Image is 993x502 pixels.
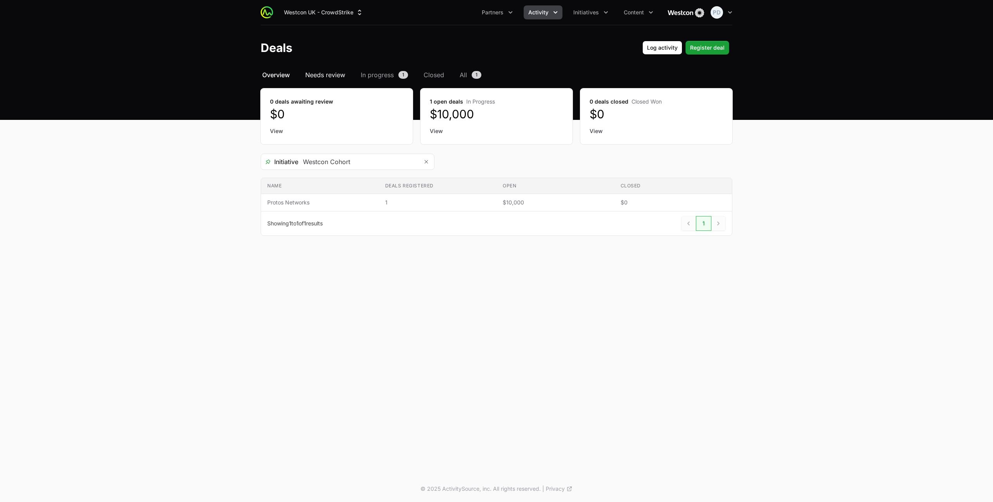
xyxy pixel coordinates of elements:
button: Log activity [642,41,682,55]
div: Main navigation [273,5,658,19]
span: Content [624,9,644,16]
a: All1 [458,70,483,80]
a: Needs review [304,70,347,80]
dt: 0 deals awaiting review [270,98,403,106]
p: Showing to of results [267,220,323,227]
h1: Deals [261,41,292,55]
button: Westcon UK - CrowdStrike [279,5,368,19]
div: Supplier switch menu [279,5,368,19]
span: All [460,70,467,80]
span: Register deal [690,43,725,52]
a: Closed [422,70,446,80]
span: Log activity [647,43,678,52]
button: Content [619,5,658,19]
img: Westcon UK [667,5,704,20]
th: Deals registered [379,178,497,194]
p: © 2025 ActivitySource, inc. All rights reserved. [420,485,541,493]
button: Initiatives [569,5,613,19]
span: 1 [289,220,291,227]
dd: $0 [590,107,723,121]
span: Partners [482,9,503,16]
div: Initiatives menu [569,5,613,19]
a: View [430,127,563,135]
a: View [590,127,723,135]
dt: 1 open deals [430,98,563,106]
span: 1 [398,71,408,79]
a: In progress1 [359,70,410,80]
button: Partners [477,5,517,19]
div: Partners menu [477,5,517,19]
div: Content menu [619,5,658,19]
img: ActivitySource [261,6,273,19]
a: View [270,127,403,135]
span: 1 [304,220,306,227]
span: 1 [385,199,491,206]
img: Payam Dinarvand [711,6,723,19]
span: Initiatives [573,9,599,16]
th: Name [261,178,379,194]
span: Closed Won [631,98,662,105]
a: 1 [696,216,711,231]
span: In progress [361,70,394,80]
nav: Deals navigation [261,70,732,80]
input: Search initiatives [298,154,419,170]
a: Overview [261,70,291,80]
div: Activity menu [524,5,562,19]
span: Activity [528,9,548,16]
span: $0 [621,199,726,206]
button: Activity [524,5,562,19]
span: 1 [296,220,299,227]
button: Remove [419,154,434,170]
span: | [542,485,544,493]
dd: $10,000 [430,107,563,121]
span: $10,000 [503,199,608,206]
dt: 0 deals closed [590,98,723,106]
th: Closed [614,178,732,194]
span: 1 [472,71,481,79]
span: Overview [262,70,290,80]
section: Deals Filters [261,154,732,236]
dd: $0 [270,107,403,121]
span: Protos Networks [267,199,373,206]
button: Register deal [685,41,729,55]
span: Initiative [261,157,298,166]
span: In Progress [466,98,495,105]
a: Privacy [546,485,573,493]
span: Needs review [305,70,345,80]
div: Primary actions [642,41,729,55]
span: Closed [424,70,444,80]
th: Open [496,178,614,194]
